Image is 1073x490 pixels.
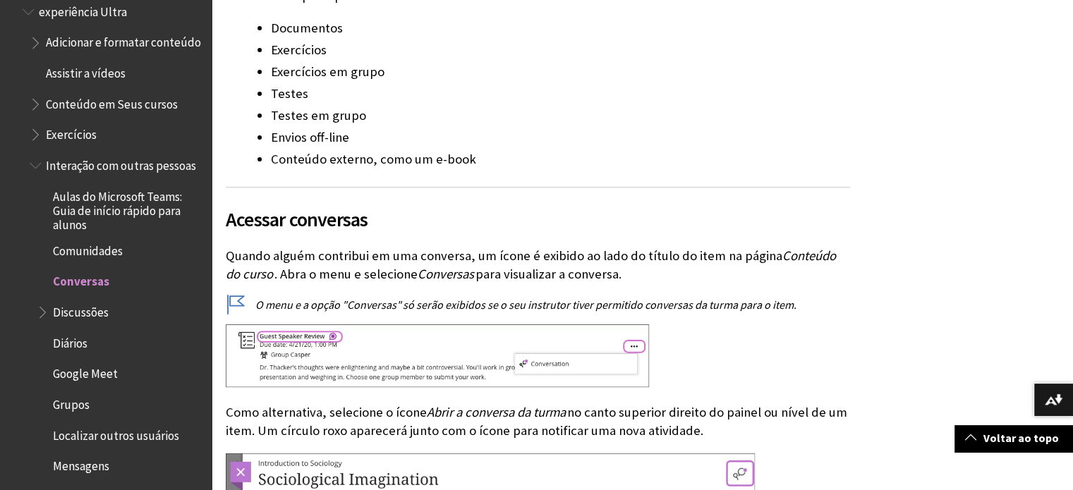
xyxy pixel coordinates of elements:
span: Comunidades [53,239,123,258]
span: Abrir a conversa da turma [427,404,566,420]
span: Grupos [53,393,90,412]
span: Diários [53,331,87,350]
h2: Acessar conversas [226,187,850,234]
p: só serão exibidos se o seu instrutor tiver permitido conversas da turma para o item. [226,297,850,312]
li: Documentos [271,18,850,38]
li: Exercícios [271,40,850,60]
span: Localizar outros usuários [53,424,179,443]
span: Exercícios [46,123,97,142]
span: Discussões [53,300,109,319]
p: Quando alguém contribui em uma conversa, um ícone é exibido ao lado do título do item na página .... [226,247,850,283]
span: Mensagens [53,455,109,474]
span: Assistir a vídeos [46,61,126,80]
li: Exercícios em grupo [271,62,850,82]
span: Conteúdo em Seus cursos [46,92,178,111]
span: Google Meet [53,362,118,381]
li: Testes em grupo [271,106,850,125]
p: Como alternativa, selecione o ícone no canto superior direito do painel ou nível de um item. Um c... [226,403,850,440]
a: Voltar ao topo [954,425,1073,451]
span: O menu e a opção "Conversas" [255,298,401,312]
li: Testes [271,84,850,104]
span: Aulas do Microsoft Teams: Guia de início rápido para alunos [53,185,202,232]
li: Conteúdo externo, como um e-book [271,149,850,169]
span: Adicionar e formatar conteúdo [46,31,201,50]
span: Conversas [53,270,109,289]
span: Interação com outras pessoas [46,154,196,173]
li: Envios off-line [271,128,850,147]
span: Conversas [418,266,474,282]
